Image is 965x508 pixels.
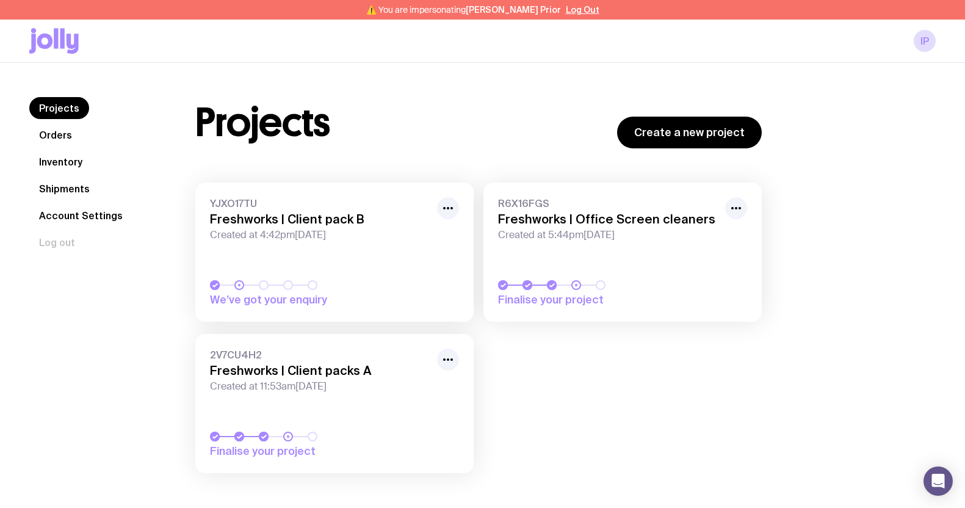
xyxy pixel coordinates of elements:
[498,212,718,227] h3: Freshworks | Office Screen cleaners
[195,183,474,322] a: YJXO17TUFreshworks | Client pack BCreated at 4:42pm[DATE]We’ve got your enquiry
[29,124,82,146] a: Orders
[210,229,430,241] span: Created at 4:42pm[DATE]
[498,292,669,307] span: Finalise your project
[466,5,561,15] span: [PERSON_NAME] Prior
[210,197,430,209] span: YJXO17TU
[29,178,99,200] a: Shipments
[29,205,132,227] a: Account Settings
[210,292,381,307] span: We’ve got your enquiry
[498,229,718,241] span: Created at 5:44pm[DATE]
[210,444,381,459] span: Finalise your project
[210,212,430,227] h3: Freshworks | Client pack B
[210,363,430,378] h3: Freshworks | Client packs A
[483,183,762,322] a: R6X16FGSFreshworks | Office Screen cleanersCreated at 5:44pm[DATE]Finalise your project
[914,30,936,52] a: IP
[617,117,762,148] a: Create a new project
[29,97,89,119] a: Projects
[210,349,430,361] span: 2V7CU4H2
[195,103,330,142] h1: Projects
[29,151,92,173] a: Inventory
[210,380,430,393] span: Created at 11:53am[DATE]
[29,231,85,253] button: Log out
[195,334,474,473] a: 2V7CU4H2Freshworks | Client packs ACreated at 11:53am[DATE]Finalise your project
[923,466,953,496] div: Open Intercom Messenger
[566,5,599,15] button: Log Out
[366,5,561,15] span: ⚠️ You are impersonating
[498,197,718,209] span: R6X16FGS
